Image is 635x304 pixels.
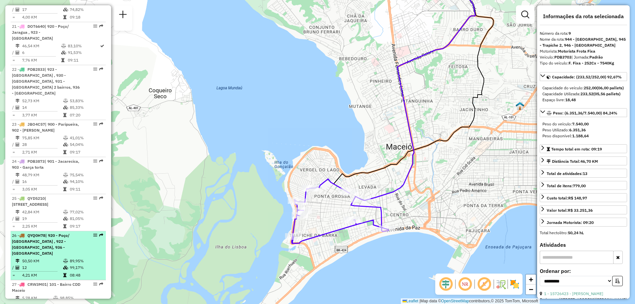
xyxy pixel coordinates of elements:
em: Rota exportada [99,122,103,126]
td: 77,02% [69,209,103,215]
strong: 13 [583,171,587,176]
td: / [12,264,15,271]
i: % de utilização da cubagem [61,51,66,55]
td: = [12,112,15,118]
td: 89,95% [69,258,103,264]
a: Exibir filtros [519,8,532,21]
td: 3,05 KM [22,186,63,193]
td: = [12,149,15,155]
td: 09:11 [69,186,103,193]
div: Peso: (6.351,36/7.540,00) 84,24% [540,118,627,142]
a: 1 - 15726423 - [PERSON_NAME] [544,291,603,296]
i: Tempo total em rota [61,58,64,62]
strong: Padrão [589,55,603,60]
a: OpenStreetMap [441,299,469,303]
em: Rota exportada [99,67,103,71]
a: Tempo total em rota: 09:19 [540,144,627,153]
span: | Jornada: [571,55,603,60]
button: Ordem crescente [612,276,623,286]
td: = [12,57,15,64]
td: 17 [22,6,63,13]
td: 53,83% [69,98,103,104]
td: = [12,14,15,21]
strong: Motorista Frota Fixa [558,49,595,54]
td: 42,84 KM [22,209,63,215]
td: / [12,215,15,222]
a: Valor total:R$ 33.251,36 [540,205,627,214]
strong: R$ 148,97 [568,195,587,200]
span: 46,70 KM [580,159,598,164]
em: Opções [93,67,97,71]
label: Ordenar por: [540,267,627,275]
td: / [12,141,15,148]
i: % de utilização da cubagem [63,180,68,184]
td: 91,53% [67,49,100,56]
span: | [419,299,420,303]
i: % de utilização do peso [63,173,68,177]
i: Distância Total [16,259,20,263]
i: Distância Total [16,210,20,214]
a: Jornada Motorista: 09:20 [540,218,627,227]
i: Tempo total em rota [63,150,66,154]
strong: 7.540,00 [572,121,589,126]
td: 6 [22,49,61,56]
em: Rota exportada [99,159,103,163]
span: | 101 - Bairro CDD Maceio [12,282,80,293]
i: % de utilização da cubagem [63,106,68,109]
a: Distância Total:46,70 KM [540,156,627,165]
td: 12 [22,264,63,271]
div: Motorista: [540,48,627,54]
span: Ocultar deslocamento [438,276,454,292]
td: 19 [22,215,63,222]
em: Opções [93,159,97,163]
img: Fluxo de ruas [495,279,506,289]
a: Leaflet [402,299,418,303]
strong: 6.351,36 [569,127,586,132]
span: Total de atividades: [547,171,587,176]
img: 303 UDC Full Litoral [516,102,524,110]
span: QYD5210 [27,196,45,201]
td: 09:11 [67,57,100,64]
i: % de utilização do peso [53,296,58,300]
div: Nome da rota: [540,36,627,48]
td: 81,05% [69,215,103,222]
a: Total de atividades:13 [540,169,627,178]
strong: 9 [569,31,571,36]
td: 4,00 KM [22,14,63,21]
span: 25 - [12,196,48,207]
span: 26 - [12,233,69,256]
td: = [12,186,15,193]
td: 52,73 KM [22,98,63,104]
span: 23 - [12,122,79,133]
span: Exibir rótulo [476,276,492,292]
div: Veículo: [540,54,627,60]
strong: (06,00 pallets) [597,85,624,90]
span: PDB2833 [27,67,45,72]
div: Tipo do veículo: [540,60,627,66]
span: 21 - [12,24,69,41]
td: = [12,223,15,230]
i: Distância Total [16,296,20,300]
span: | 920 - Poço/ [GEOGRAPHIC_DATA] , 922 - [GEOGRAPHIC_DATA], 936 - [GEOGRAPHIC_DATA] [12,233,69,256]
div: Peso Utilizado: [542,127,624,133]
td: 74,82% [69,6,103,13]
em: Rota exportada [99,196,103,200]
i: Rota otimizada [100,44,104,48]
i: Distância Total [16,44,20,48]
a: Capacidade: (233,52/252,00) 92,67% [540,72,627,81]
i: % de utilização da cubagem [63,266,68,270]
strong: (05,56 pallets) [593,91,620,96]
i: % de utilização da cubagem [63,8,68,12]
td: = [12,272,15,279]
em: Opções [93,24,97,28]
a: Nova sessão e pesquisa [116,8,130,23]
strong: 18,48 [565,97,576,102]
td: 85,33% [69,104,103,111]
td: 75,54% [69,172,103,178]
span: | [STREET_ADDRESS] [12,196,48,207]
div: Número da rota: [540,30,627,36]
span: JBO4C57 [27,122,45,127]
div: Custo total: [547,195,587,201]
h4: Informações da rota selecionada [540,13,627,20]
span: | 920 - Poço/ Jaragua , 923 - [GEOGRAPHIC_DATA] [12,24,69,41]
